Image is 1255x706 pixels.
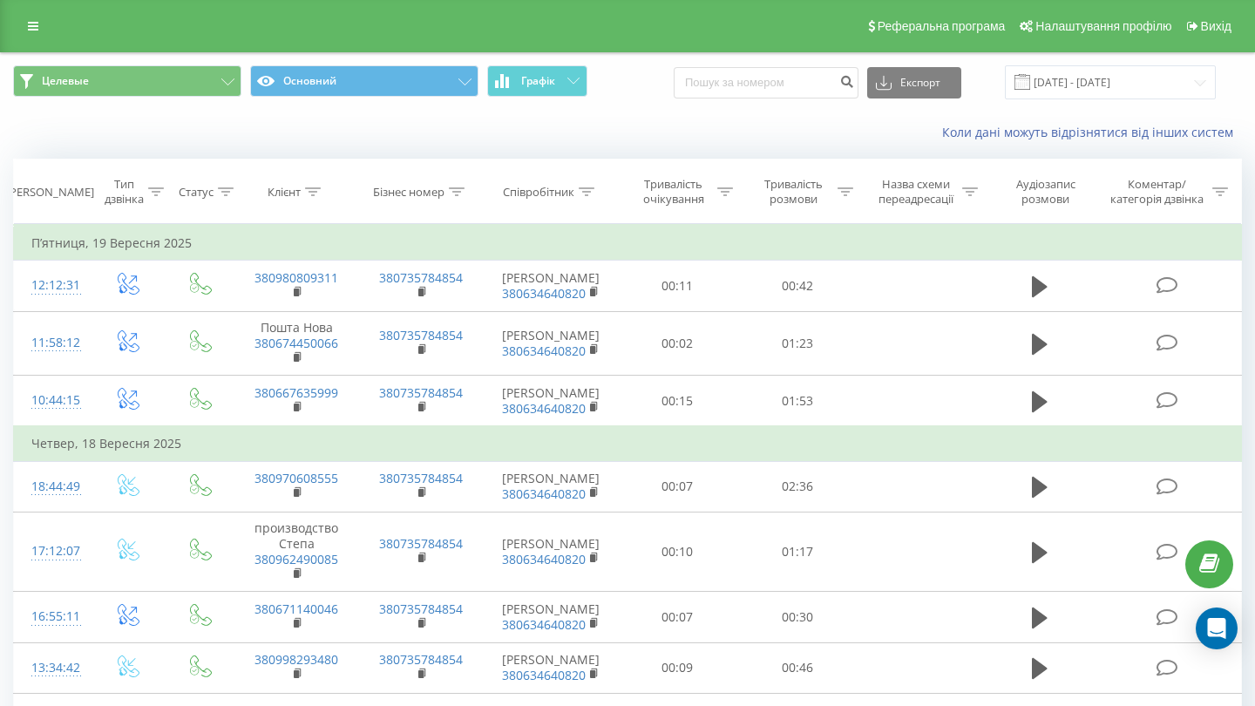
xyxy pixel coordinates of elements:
[31,268,73,302] div: 12:12:31
[873,177,958,207] div: Назва схеми переадресації
[674,67,858,98] input: Пошук за номером
[737,512,858,592] td: 01:17
[521,75,555,87] span: Графік
[234,311,359,376] td: Пошта Нова
[484,461,618,512] td: [PERSON_NAME]
[373,185,444,200] div: Бізнес номер
[618,311,738,376] td: 00:02
[379,269,463,286] a: 380735784854
[1035,19,1171,33] span: Налаштування профілю
[484,376,618,427] td: [PERSON_NAME]
[1196,608,1238,649] div: Open Intercom Messenger
[737,592,858,642] td: 00:30
[31,470,73,504] div: 18:44:49
[878,19,1006,33] span: Реферальна програма
[13,65,241,97] button: Целевые
[737,642,858,693] td: 00:46
[379,651,463,668] a: 380735784854
[254,269,338,286] a: 380980809311
[484,512,618,592] td: [PERSON_NAME]
[254,551,338,567] a: 380962490085
[753,177,833,207] div: Тривалість розмови
[1201,19,1231,33] span: Вихід
[254,470,338,486] a: 380970608555
[484,642,618,693] td: [PERSON_NAME]
[737,311,858,376] td: 01:23
[502,551,586,567] a: 380634640820
[379,470,463,486] a: 380735784854
[998,177,1093,207] div: Аудіозапис розмови
[484,261,618,311] td: [PERSON_NAME]
[379,535,463,552] a: 380735784854
[268,185,301,200] div: Клієнт
[31,384,73,417] div: 10:44:15
[618,461,738,512] td: 00:07
[502,285,586,302] a: 380634640820
[502,667,586,683] a: 380634640820
[618,642,738,693] td: 00:09
[484,592,618,642] td: [PERSON_NAME]
[502,616,586,633] a: 380634640820
[379,601,463,617] a: 380735784854
[254,601,338,617] a: 380671140046
[502,485,586,502] a: 380634640820
[487,65,587,97] button: Графік
[6,185,94,200] div: [PERSON_NAME]
[737,376,858,427] td: 01:53
[867,67,961,98] button: Експорт
[618,376,738,427] td: 00:15
[502,343,586,359] a: 380634640820
[250,65,478,97] button: Основний
[502,400,586,417] a: 380634640820
[618,592,738,642] td: 00:07
[484,311,618,376] td: [PERSON_NAME]
[234,512,359,592] td: производство Степа
[503,185,574,200] div: Співробітник
[31,651,73,685] div: 13:34:42
[254,651,338,668] a: 380998293480
[14,426,1242,461] td: Четвер, 18 Вересня 2025
[105,177,144,207] div: Тип дзвінка
[618,261,738,311] td: 00:11
[14,226,1242,261] td: П’ятниця, 19 Вересня 2025
[737,261,858,311] td: 00:42
[42,74,89,88] span: Целевые
[254,384,338,401] a: 380667635999
[31,600,73,634] div: 16:55:11
[618,512,738,592] td: 00:10
[379,327,463,343] a: 380735784854
[942,124,1242,140] a: Коли дані можуть відрізнятися вiд інших систем
[737,461,858,512] td: 02:36
[634,177,714,207] div: Тривалість очікування
[31,534,73,568] div: 17:12:07
[379,384,463,401] a: 380735784854
[179,185,214,200] div: Статус
[1106,177,1208,207] div: Коментар/категорія дзвінка
[31,326,73,360] div: 11:58:12
[254,335,338,351] a: 380674450066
